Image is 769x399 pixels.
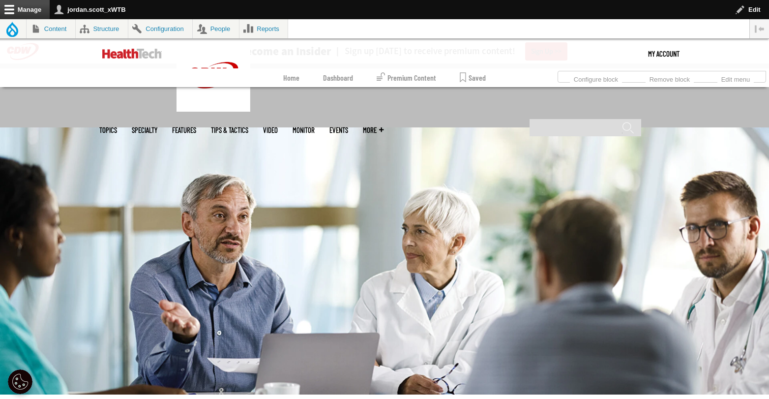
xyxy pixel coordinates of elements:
button: Open Preferences [8,369,32,394]
a: Configure block [570,73,622,84]
a: Tips & Tactics [211,126,248,134]
img: Home [177,39,250,112]
div: User menu [648,39,680,68]
a: Remove block [646,73,694,84]
a: My Account [648,39,680,68]
a: Configuration [128,19,192,38]
a: People [193,19,239,38]
a: Reports [239,19,288,38]
a: Dashboard [323,68,353,87]
a: Content [27,19,75,38]
a: Premium Content [377,68,436,87]
a: Home [283,68,299,87]
a: Edit menu [717,73,754,84]
div: Cookie Settings [8,369,32,394]
a: Structure [76,19,128,38]
a: CDW [177,104,250,114]
span: Specialty [132,126,157,134]
a: Saved [460,68,486,87]
a: MonITor [293,126,315,134]
a: Events [329,126,348,134]
span: More [363,126,384,134]
span: Topics [99,126,117,134]
a: Video [263,126,278,134]
a: Features [172,126,196,134]
img: Home [102,49,162,59]
button: Vertical orientation [750,19,769,38]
